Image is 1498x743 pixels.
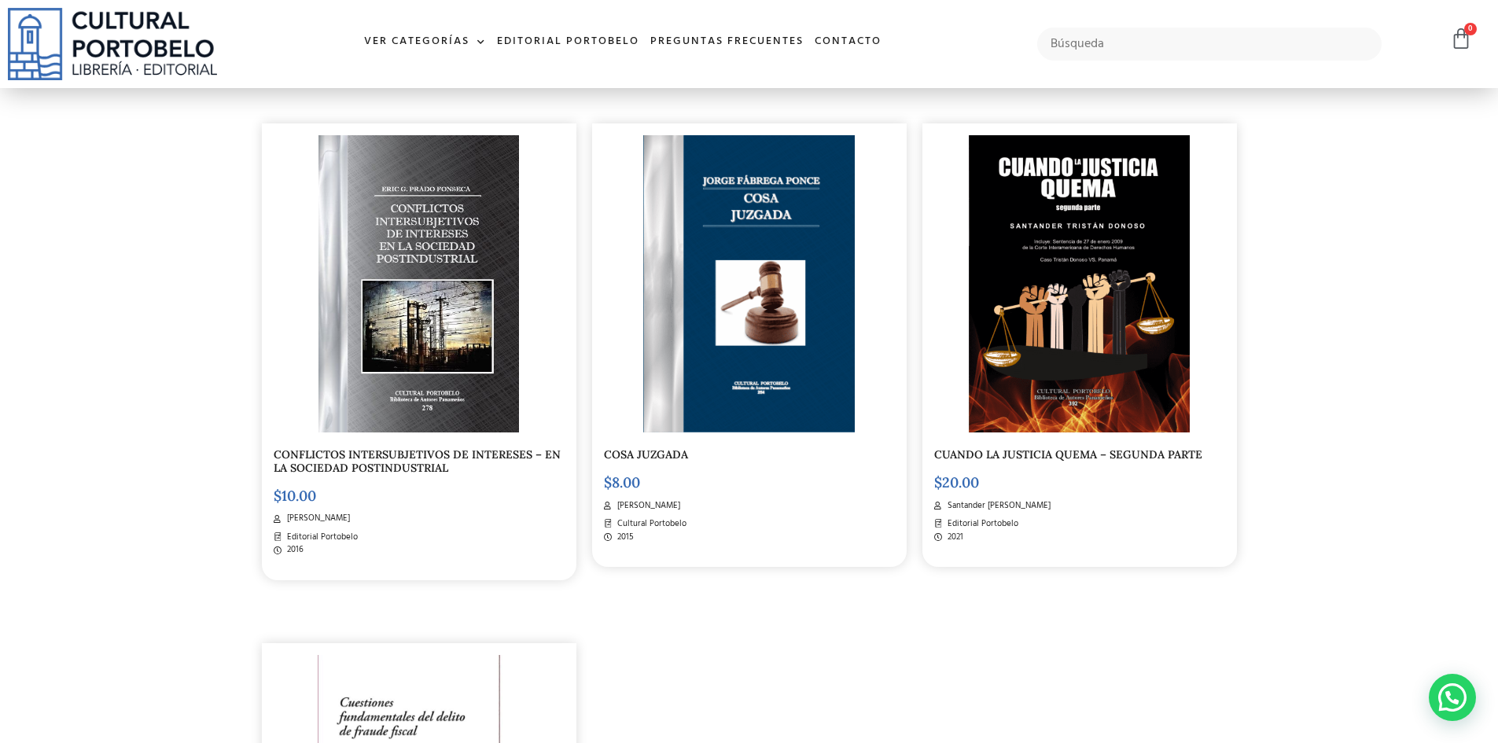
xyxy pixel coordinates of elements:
[1464,23,1477,35] span: 0
[969,135,1190,432] img: BA-392-TRISTAN-2.png
[643,135,856,432] img: BA_254-2.png
[944,531,963,544] span: 2021
[809,25,887,59] a: Contacto
[1429,674,1476,721] div: Contactar por WhatsApp
[944,517,1018,531] span: Editorial Portobelo
[359,25,491,59] a: Ver Categorías
[613,517,686,531] span: Cultural Portobelo
[944,499,1051,513] span: Santander [PERSON_NAME]
[1450,28,1472,50] a: 0
[604,473,640,491] bdi: 8.00
[1037,28,1382,61] input: Búsqueda
[934,473,942,491] span: $
[613,499,680,513] span: [PERSON_NAME]
[274,487,282,505] span: $
[934,473,979,491] bdi: 20.00
[283,512,350,525] span: [PERSON_NAME]
[604,473,612,491] span: $
[491,25,645,59] a: Editorial Portobelo
[283,543,304,557] span: 2016
[318,135,519,432] img: BA278-2.jpg
[934,447,1202,462] a: CUANDO LA JUSTICIA QUEMA – SEGUNDA PARTE
[604,447,688,462] a: COSA JUZGADA
[283,531,358,544] span: Editorial Portobelo
[613,531,634,544] span: 2015
[274,447,561,475] a: CONFLICTOS INTERSUBJETIVOS DE INTERESES – EN LA SOCIEDAD POSTINDUSTRIAL
[274,487,316,505] bdi: 10.00
[645,25,809,59] a: Preguntas frecuentes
